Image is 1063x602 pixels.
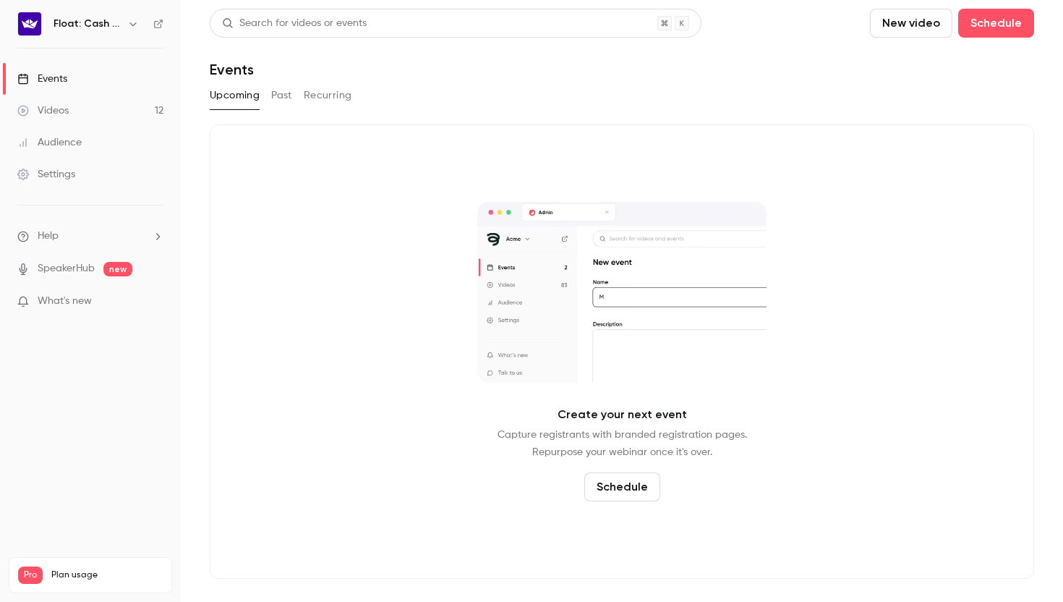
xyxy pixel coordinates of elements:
span: Plan usage [51,569,163,581]
h1: Events [210,61,254,78]
button: New video [870,9,952,38]
span: What's new [38,294,92,309]
span: new [103,262,132,276]
p: Create your next event [558,406,687,423]
a: SpeakerHub [38,261,95,276]
button: Schedule [958,9,1034,38]
iframe: Noticeable Trigger [146,295,163,308]
img: Float: Cash Flow Intelligence Series [18,12,41,35]
div: Audience [17,135,82,150]
h6: Float: Cash Flow Intelligence Series [54,17,121,31]
div: Events [17,72,67,86]
button: Past [271,84,292,107]
div: Videos [17,103,69,118]
div: Settings [17,167,75,182]
button: Schedule [584,472,660,501]
span: Pro [18,567,43,584]
button: Recurring [304,84,352,107]
span: Help [38,229,59,244]
li: help-dropdown-opener [17,229,163,244]
p: Capture registrants with branded registration pages. Repurpose your webinar once it's over. [498,426,747,461]
button: Upcoming [210,84,260,107]
div: Search for videos or events [222,16,367,31]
